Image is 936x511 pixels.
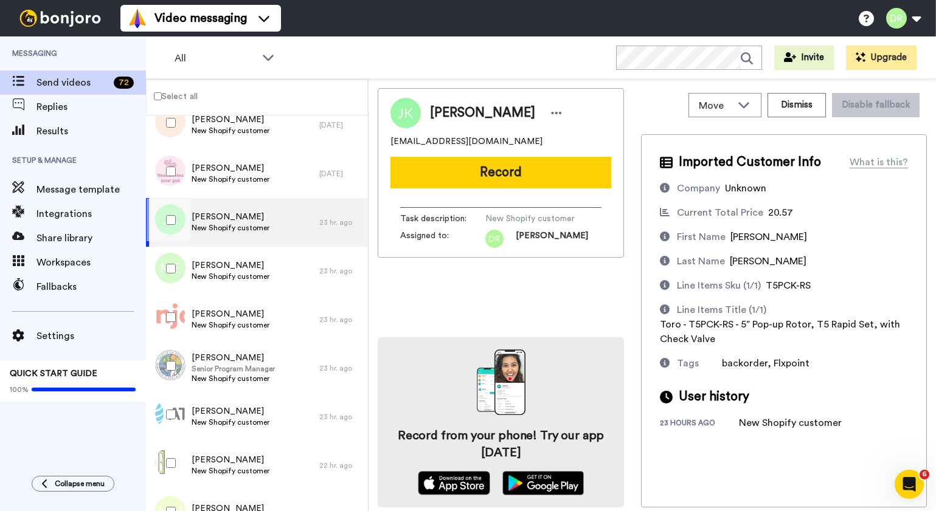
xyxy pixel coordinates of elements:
img: appstore [418,471,490,495]
span: Collapse menu [55,479,105,489]
span: [PERSON_NAME] [730,256,806,266]
span: New Shopify customer [192,126,269,135]
button: Collapse menu [32,476,114,492]
span: New Shopify customer [192,466,269,476]
div: [DATE] [319,169,362,179]
span: [PERSON_NAME] [192,308,269,320]
span: [PERSON_NAME] [192,211,269,223]
label: Select all [147,89,198,103]
div: 23 hr. ago [319,266,362,276]
span: [PERSON_NAME] [192,114,269,126]
iframe: Intercom live chat [895,470,924,499]
input: Select all [154,92,162,100]
span: 100% [10,385,29,394]
div: Line Items Sku (1/1) [677,278,761,293]
span: Task description : [400,213,485,225]
span: [PERSON_NAME] [192,259,269,272]
span: Replies [36,100,146,114]
span: New Shopify customer [192,320,269,330]
div: 72 [114,77,134,89]
span: [PERSON_NAME] [192,405,269,417]
span: [PERSON_NAME] [430,104,535,122]
span: [PERSON_NAME] [192,454,269,466]
div: 22 hr. ago [319,461,362,470]
span: backorder, Flxpoint [722,358,809,368]
span: [EMAIL_ADDRESS][DOMAIN_NAME] [390,135,543,148]
span: Integrations [36,207,146,221]
span: User history [679,388,749,406]
span: Unknown [725,183,766,193]
span: Assigned to: [400,230,485,248]
span: Fallbacks [36,280,146,294]
div: Line Items Title (1/1) [677,303,766,317]
button: Record [390,157,611,188]
img: Image of John Keegan [390,98,421,128]
span: [PERSON_NAME] [192,162,269,174]
span: [PERSON_NAME] [192,352,275,364]
span: New Shopify customer [192,417,269,427]
div: New Shopify customer [739,416,842,430]
img: download [477,349,525,415]
div: Current Total Price [677,205,763,220]
span: New Shopify customer [192,223,269,233]
button: Disable fallback [832,93,920,117]
span: Video messaging [154,10,247,27]
div: 23 hr. ago [319,315,362,324]
span: Message template [36,182,146,197]
div: First Name [677,230,726,244]
span: Share library [36,231,146,245]
h4: Record from your phone! Try our app [DATE] [390,427,612,461]
div: Company [677,181,720,196]
div: Tags [677,356,699,371]
div: 23 hr. ago [319,412,362,422]
span: [PERSON_NAME] [730,232,807,242]
button: Invite [774,46,834,70]
span: 20.57 [768,208,793,218]
button: Upgrade [846,46,917,70]
span: 6 [920,470,929,479]
div: 23 hours ago [660,418,739,430]
div: What is this? [850,155,908,170]
span: Imported Customer Info [679,153,821,171]
img: vm-color.svg [128,9,147,28]
div: 23 hr. ago [319,363,362,373]
span: Senior Program Manager [192,364,275,374]
span: [PERSON_NAME] [516,230,588,248]
span: Results [36,124,146,139]
span: New Shopify customer [485,213,601,225]
span: All [175,51,256,66]
img: playstore [502,471,584,495]
div: 23 hr. ago [319,218,362,227]
img: dr.png [485,230,504,248]
img: bj-logo-header-white.svg [15,10,106,27]
span: QUICK START GUIDE [10,369,97,378]
span: New Shopify customer [192,272,269,281]
span: T5PCK-RS [766,281,811,290]
button: Dismiss [768,93,826,117]
span: Settings [36,329,146,343]
div: Last Name [677,254,725,269]
span: Toro - T5PCK-RS - 5” Pop-up Rotor, T5 Rapid Set, with Check Valve [660,320,900,344]
span: Send videos [36,75,109,90]
div: [DATE] [319,120,362,130]
span: Move [699,98,732,113]
span: New Shopify customer [192,374,275,383]
span: Workspaces [36,255,146,270]
span: New Shopify customer [192,174,269,184]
